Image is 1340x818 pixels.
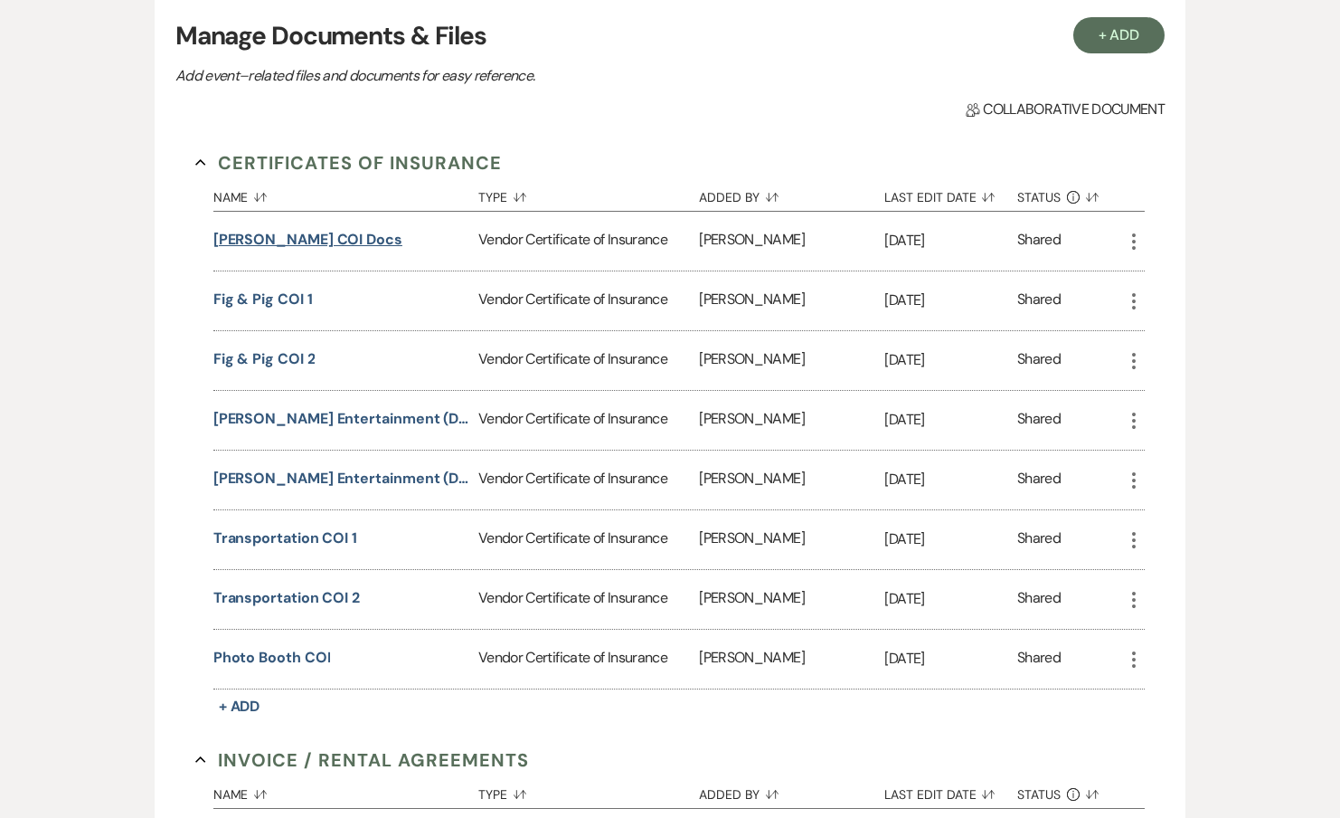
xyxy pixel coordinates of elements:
button: Last Edit Date [884,774,1017,808]
div: Vendor Certificate of Insurance [478,331,699,390]
button: + Add [1073,17,1165,53]
button: Added By [699,774,884,808]
div: [PERSON_NAME] [699,451,884,509]
span: Status [1017,191,1061,204]
button: Type [478,774,699,808]
button: fig & pig COI 2 [213,348,316,370]
p: [DATE] [884,528,1017,551]
button: fig & pig COI 1 [213,289,313,310]
div: Vendor Certificate of Insurance [478,630,699,689]
p: [DATE] [884,647,1017,671]
div: Vendor Certificate of Insurance [478,212,699,271]
div: [PERSON_NAME] [699,331,884,390]
button: Added By [699,176,884,211]
h3: Manage Documents & Files [175,17,1165,55]
div: [PERSON_NAME] [699,271,884,330]
div: Vendor Certificate of Insurance [478,570,699,629]
p: [DATE] [884,348,1017,372]
p: [DATE] [884,587,1017,611]
div: Shared [1017,468,1061,492]
p: [DATE] [884,289,1017,312]
div: [PERSON_NAME] [699,630,884,689]
div: [PERSON_NAME] [699,391,884,450]
p: Add event–related files and documents for easy reference. [175,64,808,88]
div: Vendor Certificate of Insurance [478,510,699,569]
button: [PERSON_NAME] COI Docs [213,229,402,251]
div: Vendor Certificate of Insurance [478,451,699,509]
div: Shared [1017,408,1061,433]
button: [PERSON_NAME] Entertainment (DJ) COI 2 [213,468,471,490]
button: Transportation COI 1 [213,528,357,549]
p: [DATE] [884,408,1017,432]
div: Shared [1017,229,1061,253]
div: Shared [1017,289,1061,313]
button: Status [1017,176,1123,211]
button: Name [213,176,478,211]
button: Certificates of Insurance [195,149,502,176]
button: Transportation COI 2 [213,587,360,609]
div: [PERSON_NAME] [699,212,884,271]
button: Photo Booth COI [213,647,331,669]
button: Invoice / Rental Agreements [195,747,529,774]
p: [DATE] [884,229,1017,252]
div: [PERSON_NAME] [699,570,884,629]
div: Vendor Certificate of Insurance [478,391,699,450]
div: Shared [1017,528,1061,552]
div: Shared [1017,348,1061,373]
div: [PERSON_NAME] [699,510,884,569]
button: + Add [213,694,266,719]
button: Type [478,176,699,211]
p: [DATE] [884,468,1017,491]
span: + Add [219,697,260,716]
button: Status [1017,774,1123,808]
button: Last Edit Date [884,176,1017,211]
span: Status [1017,788,1061,801]
span: Collaborative document [966,99,1165,120]
button: [PERSON_NAME] Entertainment (DJ) COI 1 [213,408,471,430]
div: Shared [1017,587,1061,612]
div: Shared [1017,647,1061,671]
button: Name [213,774,478,808]
div: Vendor Certificate of Insurance [478,271,699,330]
